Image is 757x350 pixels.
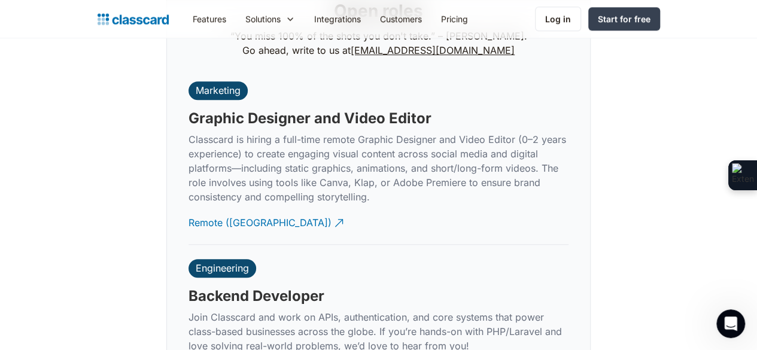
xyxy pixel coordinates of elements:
div: Solutions [236,5,305,32]
a: Start for free [588,7,660,31]
a: Integrations [305,5,370,32]
p: “You miss 100% of the shots you don't take.” – [PERSON_NAME]. Go ahead, write to us at [230,29,527,57]
a: Pricing [431,5,478,32]
img: Extension Icon [732,163,753,187]
h3: Backend Developer [189,287,324,305]
h3: Graphic Designer and Video Editor [189,109,431,127]
a: home [98,11,169,28]
div: Solutions [245,13,281,25]
a: [EMAIL_ADDRESS][DOMAIN_NAME] [351,44,515,56]
a: Customers [370,5,431,32]
div: Marketing [196,84,241,96]
div: Start for free [598,13,650,25]
a: Remote ([GEOGRAPHIC_DATA]) [189,206,345,239]
div: Engineering [196,262,249,274]
iframe: Intercom live chat [716,309,745,338]
a: Features [183,5,236,32]
p: Classcard is hiring a full-time remote Graphic Designer and Video Editor (0–2 years experience) t... [189,132,568,204]
div: Log in [545,13,571,25]
div: Remote ([GEOGRAPHIC_DATA]) [189,206,332,230]
a: Log in [535,7,581,31]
